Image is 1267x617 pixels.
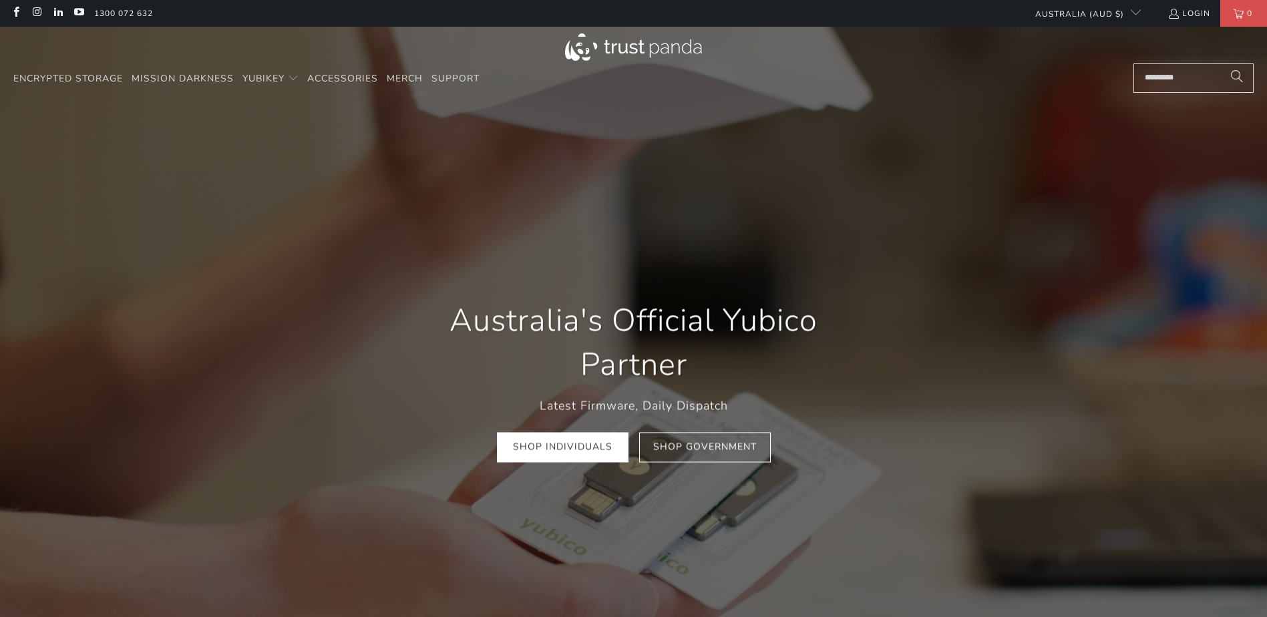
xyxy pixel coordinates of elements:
[73,8,84,19] a: Trust Panda Australia on YouTube
[31,8,42,19] a: Trust Panda Australia on Instagram
[132,72,234,85] span: Mission Darkness
[13,72,123,85] span: Encrypted Storage
[242,63,299,95] summary: YubiKey
[94,6,153,21] a: 1300 072 632
[431,72,480,85] span: Support
[1133,63,1254,93] input: Search...
[52,8,63,19] a: Trust Panda Australia on LinkedIn
[431,63,480,95] a: Support
[307,72,378,85] span: Accessories
[13,63,480,95] nav: Translation missing: en.navigation.header.main_nav
[1167,6,1210,21] a: Login
[307,63,378,95] a: Accessories
[497,433,628,463] a: Shop Individuals
[1214,564,1256,606] iframe: Button to launch messaging window
[132,63,234,95] a: Mission Darkness
[242,72,285,85] span: YubiKey
[387,72,423,85] span: Merch
[387,63,423,95] a: Merch
[565,33,702,61] img: Trust Panda Australia
[639,433,771,463] a: Shop Government
[10,8,21,19] a: Trust Panda Australia on Facebook
[413,298,854,387] h1: Australia's Official Yubico Partner
[13,63,123,95] a: Encrypted Storage
[413,397,854,416] p: Latest Firmware, Daily Dispatch
[1220,63,1254,93] button: Search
